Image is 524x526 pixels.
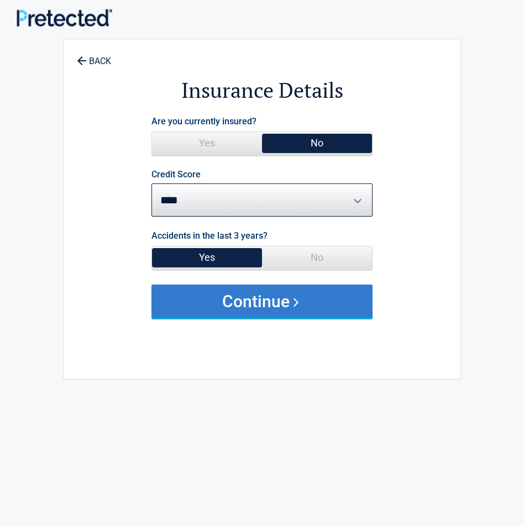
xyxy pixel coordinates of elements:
[69,76,455,104] h2: Insurance Details
[17,9,112,26] img: Main Logo
[152,246,262,269] span: Yes
[151,285,373,318] button: Continue
[152,132,262,154] span: Yes
[262,246,372,269] span: No
[151,228,268,243] label: Accidents in the last 3 years?
[151,170,201,179] label: Credit Score
[262,132,372,154] span: No
[151,114,256,129] label: Are you currently insured?
[75,46,113,66] a: BACK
